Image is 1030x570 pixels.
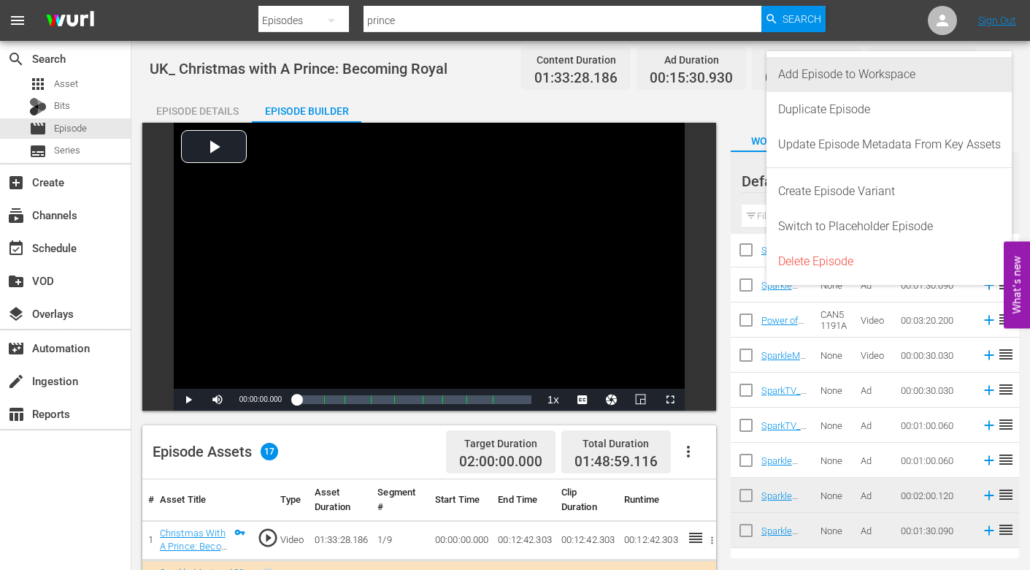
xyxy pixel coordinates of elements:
td: 00:00:30.030 [895,373,975,408]
td: 00:12:42.303 [556,520,618,560]
div: Duplicate Episode [778,92,1001,127]
svg: Add to Episode [981,417,997,433]
td: None [815,478,855,513]
button: Jump To Time [597,389,626,411]
a: Sparkle Movies_120 sec ad slate [761,490,806,534]
a: Sparkle Movies_GERMAN_90 sec ad slate [761,280,807,335]
span: VOD [7,273,25,290]
div: Total Duration [880,50,964,70]
span: 01:48:59.116 [574,453,658,470]
td: 00:01:30.090 [895,267,975,303]
button: Picture-in-Picture [626,389,656,411]
th: Asset Title [154,479,252,521]
td: 1 [142,520,154,560]
span: 00:00:00.000 [239,395,282,403]
a: SparkleMovies_SIZZLE_30sec_ENGLISH [761,350,807,394]
td: None [815,443,855,478]
td: Ad [855,408,895,443]
svg: Add to Episode [981,312,997,328]
div: Promo Duration [765,50,848,70]
span: Series [54,143,80,158]
span: Bits [54,99,70,113]
td: 00:03:20.200 [895,303,975,338]
span: Search [783,6,821,32]
span: Schedule [7,240,25,257]
td: Ad [855,373,895,408]
td: None [815,267,855,303]
td: 00:01:30.090 [895,513,975,548]
span: Channels [7,207,25,224]
div: Progress Bar [296,395,531,404]
th: # [142,479,154,521]
span: UK_ Christmas with A Prince: Becoming Royal [150,60,447,77]
a: SparkTV_SPANISH_30 sec ad slate [761,385,808,429]
span: play_circle_outline [257,527,279,549]
td: 1/9 [372,520,429,560]
span: Asset [54,77,78,91]
span: Reports [7,406,25,423]
button: Mute [203,389,232,411]
span: Workspaces [731,132,840,151]
td: None [815,408,855,443]
th: Start Time [429,479,492,521]
td: Ad [855,443,895,478]
td: None [815,338,855,373]
div: Target Duration [459,433,542,454]
button: Episode Builder [252,94,361,123]
div: Episode Assets [153,443,278,460]
th: Asset Duration [309,479,372,521]
span: reorder [997,381,1015,398]
svg: Add to Episode [981,487,997,503]
span: reorder [997,521,1015,539]
td: Ad [855,267,895,303]
th: End Time [492,479,555,521]
td: 00:01:00.060 [895,408,975,443]
div: Episode Details [142,94,252,129]
div: Add Episode to Workspace [778,57,1001,92]
td: Ad [855,478,895,513]
td: CAN51191A [815,303,855,338]
span: reorder [997,346,1015,363]
th: Type [274,479,309,521]
svg: Add to Episode [981,522,997,539]
svg: Add to Episode [981,347,997,363]
a: Sparkle Movies_GERMAN_60 sec ad slate [761,245,807,300]
span: 17 [261,443,278,460]
td: 00:12:42.303 [618,520,681,560]
span: reorder [997,311,1015,328]
th: Clip Duration [556,479,618,521]
span: Series [29,142,47,160]
span: Ingestion [7,373,25,390]
button: Open Feedback Widget [1004,242,1030,329]
th: Runtime [618,479,681,521]
td: Ad [855,513,895,548]
td: 00:01:00.060 [895,443,975,478]
span: menu [9,12,26,29]
span: 00:15:30.930 [650,70,733,87]
button: Playback Rate [539,389,568,411]
button: Search [761,6,826,32]
span: 02:00:00.000 [459,454,542,471]
span: 01:33:28.186 [534,70,618,87]
div: Default Workspace [742,161,995,202]
span: Create [7,174,25,191]
button: Play [174,389,203,411]
button: Fullscreen [656,389,685,411]
span: Episode [54,121,87,136]
td: 00:02:00.120 [895,478,975,513]
td: 00:00:30.030 [895,338,975,373]
td: Video [855,338,895,373]
div: Video Player [174,123,685,411]
span: 00:00:00.000 [765,70,848,87]
span: reorder [997,486,1015,503]
th: Segment # [372,479,429,521]
img: ans4CAIJ8jUAAAAAAAAAAAAAAAAAAAAAAAAgQb4GAAAAAAAAAAAAAAAAAAAAAAAAJMjXAAAAAAAAAAAAAAAAAAAAAAAAgAT5G... [35,4,105,38]
td: None [815,513,855,548]
td: 00:12:42.303 [492,520,555,560]
span: reorder [997,451,1015,468]
a: SparkTV_SPANISH_60 sec ad slate [761,420,808,464]
td: 01:33:28.186 [309,520,372,560]
td: None [815,373,855,408]
a: Sparkle Movies_60 sec ad slate [761,455,806,499]
button: Episode Details [142,94,252,123]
